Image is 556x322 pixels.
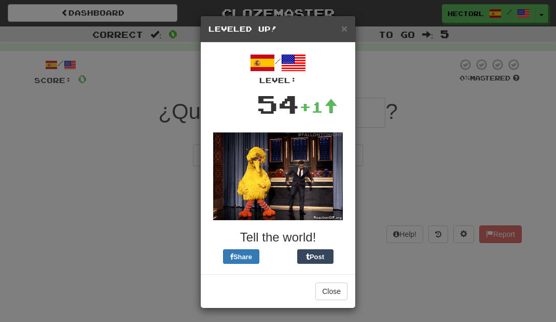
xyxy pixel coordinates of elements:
button: Post [297,249,333,264]
h5: Leveled Up! [208,24,347,34]
h3: Tell the world! [208,231,347,244]
img: big-bird-dfe9672fae860091fcf6a06443af7cad9ede96569e196c6f5e6e39cc9ba8cdde.gif [213,132,343,220]
button: Close [315,283,347,300]
div: Level: [208,75,347,86]
div: / [208,50,347,86]
button: Close [341,23,347,34]
span: × [341,22,347,34]
div: +1 [299,97,338,117]
button: Share [223,249,259,264]
iframe: X Post Button [259,249,297,264]
div: 54 [257,86,299,122]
